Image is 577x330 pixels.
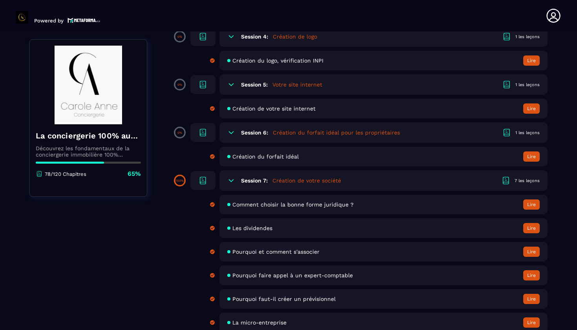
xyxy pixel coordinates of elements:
[523,103,540,114] button: Lire
[515,34,540,40] div: 1 les leçons
[176,179,184,183] p: 100%
[232,201,354,208] span: Comment choisir la bonne forme juridique ?
[177,131,182,135] p: 0%
[273,33,317,41] h5: Création de logo
[232,57,323,64] span: Création du logo, vérification INPI
[232,296,336,302] span: Pourquoi faut-il créer un prévisionnel
[523,223,540,233] button: Lire
[16,11,28,24] img: logo-branding
[523,294,540,304] button: Lire
[36,145,141,158] p: Découvrez les fondamentaux de la conciergerie immobilière 100% automatisée. Cette formation est c...
[273,129,400,136] h5: Création du forfait idéal pour les propriétaires
[523,317,540,328] button: Lire
[177,83,182,87] p: 0%
[515,130,540,136] div: 1 les leçons
[523,247,540,257] button: Lire
[241,33,268,40] h6: Session 4:
[515,82,540,88] div: 1 les leçons
[68,17,100,24] img: logo
[232,272,353,278] span: Pourquoi faire appel à un expert-comptable
[232,249,320,255] span: Pourquoi et comment s'associer
[45,171,86,177] p: 78/120 Chapitres
[241,81,268,88] h6: Session 5:
[128,170,141,178] p: 65%
[241,177,268,184] h6: Session 7:
[36,130,141,141] h4: La conciergerie 100% automatisée
[515,178,540,184] div: 7 les leçons
[523,199,540,210] button: Lire
[232,319,287,326] span: La micro-entreprise
[272,81,322,88] h5: Votre site internet
[34,18,64,24] p: Powered by
[232,105,316,112] span: Création de votre site internet
[523,270,540,280] button: Lire
[523,151,540,162] button: Lire
[232,153,299,160] span: Création du forfait idéal
[523,55,540,66] button: Lire
[232,225,272,231] span: Les dividendes
[272,177,341,184] h5: Création de votre société
[36,46,141,124] img: banner
[241,129,268,136] h6: Session 6:
[177,35,182,39] p: 0%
